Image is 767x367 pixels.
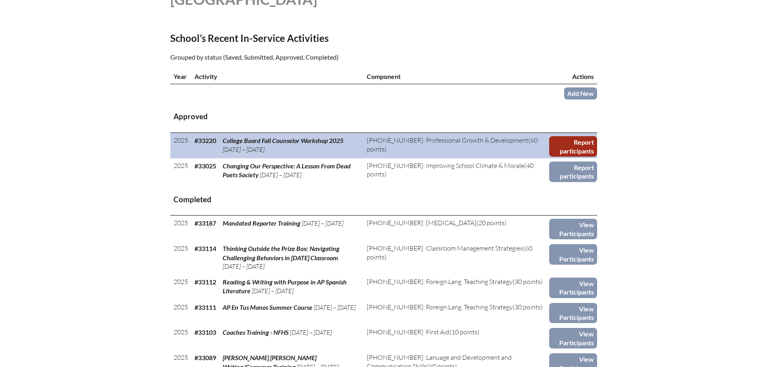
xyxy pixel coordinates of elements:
span: Reading & Writing with Purpose in AP Spanish Literature [223,278,347,294]
th: Component [364,69,550,84]
b: #33187 [194,219,216,227]
a: View Participants [549,303,597,323]
span: Thinking Outside the Prize Box: Navigating Challenging Behaviors in [DATE] Classroom [223,245,339,261]
a: Add New [564,87,597,99]
span: College Board Fall Counselor Workshop 2025 [223,137,343,144]
b: #33089 [194,354,216,361]
b: #33103 [194,328,216,336]
th: Actions [549,69,597,84]
td: (20 points) [364,216,550,241]
h3: Approved [174,112,594,122]
span: [DATE] – [DATE] [290,328,332,336]
a: Report participants [549,136,597,157]
span: Coaches Training - NFHS [223,328,289,336]
td: 2025 [170,216,191,241]
a: View Participants [549,328,597,348]
span: [DATE] – [DATE] [223,262,265,270]
td: 2025 [170,274,191,300]
td: (60 points) [364,133,550,158]
span: [PHONE_NUMBER]: First Aid [367,328,449,336]
td: 2025 [170,133,191,158]
span: [DATE] – [DATE] [223,145,265,153]
b: #33112 [194,278,216,286]
td: 2025 [170,241,191,274]
span: [DATE] – [DATE] [314,303,356,311]
span: AP En Tus Manos Summer Course [223,303,312,311]
span: Changing Our Perspective: A Lesson From Dead Poets Society [223,162,351,178]
b: #33114 [194,245,216,252]
span: [PHONE_NUMBER]: Improving School Climate & Morale [367,162,524,170]
td: 2025 [170,158,191,184]
span: [PHONE_NUMBER]: Professional Growth & Development [367,136,528,144]
th: Year [170,69,191,84]
a: View Participants [549,244,597,265]
a: View Participants [549,278,597,298]
td: 2025 [170,325,191,350]
b: #33025 [194,162,216,170]
span: [DATE] – [DATE] [302,219,343,227]
td: (30 points) [364,274,550,300]
td: (60 points) [364,241,550,274]
p: Grouped by status (Saved, Submitted, Approved, Completed) [170,52,454,62]
td: (10 points) [364,325,550,350]
td: (40 points) [364,158,550,184]
span: [PHONE_NUMBER]: [MEDICAL_DATA] [367,219,476,227]
span: [PHONE_NUMBER]: Foreign Lang. Teaching Strategy [367,303,513,311]
b: #33220 [194,137,216,144]
b: #33111 [194,303,216,311]
td: 2025 [170,300,191,325]
a: View Participants [549,219,597,239]
td: (30 points) [364,300,550,325]
span: [PHONE_NUMBER]: Classroom Management Strategies [367,244,523,252]
span: [DATE] – [DATE] [252,287,294,295]
span: [DATE] – [DATE] [260,171,302,179]
h3: Completed [174,195,594,205]
h2: School’s Recent In-Service Activities [170,32,454,44]
span: Mandated Reporter Training [223,219,300,227]
th: Activity [191,69,364,84]
a: Report participants [549,162,597,182]
span: [PHONE_NUMBER]: Foreign Lang. Teaching Strategy [367,278,513,286]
